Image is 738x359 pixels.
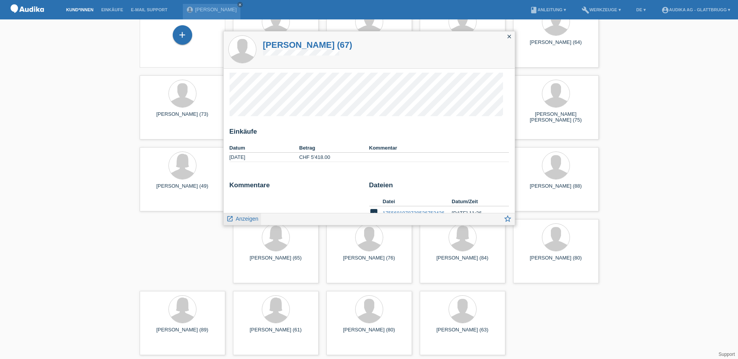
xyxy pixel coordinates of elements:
i: star_border [503,214,512,223]
a: star_border [503,215,512,225]
div: [PERSON_NAME] (88) [519,183,593,195]
a: close [237,2,243,7]
td: CHF 5'418.00 [299,153,369,162]
th: Datum/Zeit [452,197,498,206]
a: buildWerkzeuge ▾ [578,7,625,12]
th: Kommentar [369,143,509,153]
a: account_circleAudika AG - Glattbrugg ▾ [657,7,734,12]
div: [PERSON_NAME] (84) [426,255,499,267]
a: [PERSON_NAME] (67) [263,40,352,50]
td: [DATE] [230,153,300,162]
i: close [238,3,242,7]
h2: Kommentare [230,181,363,193]
a: Support [719,352,735,357]
div: [PERSON_NAME] (65) [239,255,312,267]
div: [PERSON_NAME] (76) [333,255,406,267]
div: [PERSON_NAME] (64) [519,39,593,52]
th: Datum [230,143,300,153]
i: book [530,6,538,14]
th: Betrag [299,143,369,153]
h2: Dateien [369,181,509,193]
th: Datei [383,197,452,206]
div: [PERSON_NAME] (80) [519,255,593,267]
div: [PERSON_NAME] (63) [426,327,499,339]
a: Kund*innen [62,7,97,12]
td: [DATE] 11:26 [452,206,498,220]
div: [PERSON_NAME] (49) [146,183,219,195]
h2: Einkäufe [230,128,509,139]
div: [PERSON_NAME] (61) [239,327,312,339]
i: close [506,33,512,40]
i: image [369,208,379,217]
a: Einkäufe [97,7,127,12]
div: [PERSON_NAME] (73) [146,111,219,124]
a: 17556819787285267524263656699957.jpg [383,210,481,216]
a: DE ▾ [633,7,650,12]
i: account_circle [661,6,669,14]
a: E-Mail Support [127,7,172,12]
div: Kund*in hinzufügen [173,28,192,42]
a: launch Anzeigen [226,213,259,223]
a: bookAnleitung ▾ [526,7,570,12]
a: [PERSON_NAME] [195,7,237,12]
div: [PERSON_NAME] [PERSON_NAME] (75) [519,111,593,124]
a: POS — MF Group [8,15,47,21]
span: Anzeigen [236,216,258,222]
div: [PERSON_NAME] (89) [146,327,219,339]
i: launch [226,215,233,222]
div: [PERSON_NAME] (80) [333,327,406,339]
i: build [582,6,589,14]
